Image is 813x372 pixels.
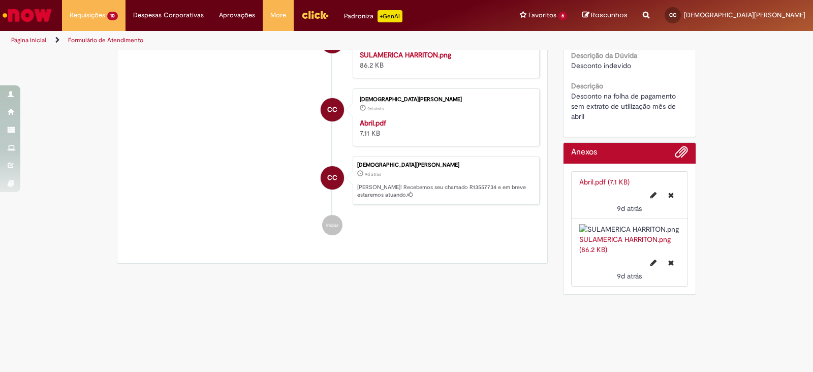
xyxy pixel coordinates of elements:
div: 86.2 KB [360,50,529,70]
div: 7.11 KB [360,118,529,138]
div: Cristiane Medeiros Cascaes [321,166,344,190]
img: click_logo_yellow_360x200.png [301,7,329,22]
span: 9d atrás [367,106,384,112]
img: ServiceNow [1,5,53,25]
span: 9d atrás [617,204,642,213]
span: CC [327,98,337,122]
button: Adicionar anexos [675,145,688,164]
button: Editar nome de arquivo SULAMERICA HARRITON.png [644,255,663,271]
a: Abril.pdf (7.1 KB) [579,177,630,187]
button: Editar nome de arquivo Abril.pdf [644,187,663,203]
h2: Anexos [571,148,597,157]
span: CC [327,166,337,190]
button: Excluir Abril.pdf [662,187,680,203]
a: Página inicial [11,36,46,44]
span: 9d atrás [617,271,642,281]
div: [DEMOGRAPHIC_DATA][PERSON_NAME] [360,97,529,103]
span: CC [669,12,676,18]
a: Rascunhos [582,11,628,20]
a: Abril.pdf [360,118,386,128]
span: [DEMOGRAPHIC_DATA][PERSON_NAME] [684,11,805,19]
p: +GenAi [378,10,402,22]
span: Favoritos [528,10,556,20]
span: More [270,10,286,20]
span: 10 [107,12,118,20]
div: Cristiane Medeiros Cascaes [321,98,344,121]
time: 23/09/2025 08:27:19 [367,106,384,112]
div: [DEMOGRAPHIC_DATA][PERSON_NAME] [357,162,534,168]
time: 23/09/2025 08:28:07 [365,171,381,177]
time: 23/09/2025 08:27:53 [617,271,642,281]
span: 9d atrás [365,171,381,177]
a: SULAMERICA HARRITON.png (86.2 KB) [579,235,671,254]
li: Cristiane Medeiros Cascaes [125,157,540,205]
img: SULAMERICA HARRITON.png [579,224,680,234]
a: SULAMERICA HARRITON.png [360,50,451,59]
span: 6 [558,12,567,20]
b: Descrição [571,81,603,90]
time: 23/09/2025 08:27:54 [617,204,642,213]
span: Despesas Corporativas [133,10,204,20]
span: Requisições [70,10,105,20]
b: Descrição da Dúvida [571,51,637,60]
button: Excluir SULAMERICA HARRITON.png [662,255,680,271]
p: [PERSON_NAME]! Recebemos seu chamado R13557734 e em breve estaremos atuando. [357,183,534,199]
span: Rascunhos [591,10,628,20]
a: Formulário de Atendimento [68,36,143,44]
div: Padroniza [344,10,402,22]
span: Desconto na folha de pagamento sem extrato de utilização mês de abril [571,91,678,121]
span: Aprovações [219,10,255,20]
ul: Trilhas de página [8,31,535,50]
span: Desconto indevido [571,61,631,70]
